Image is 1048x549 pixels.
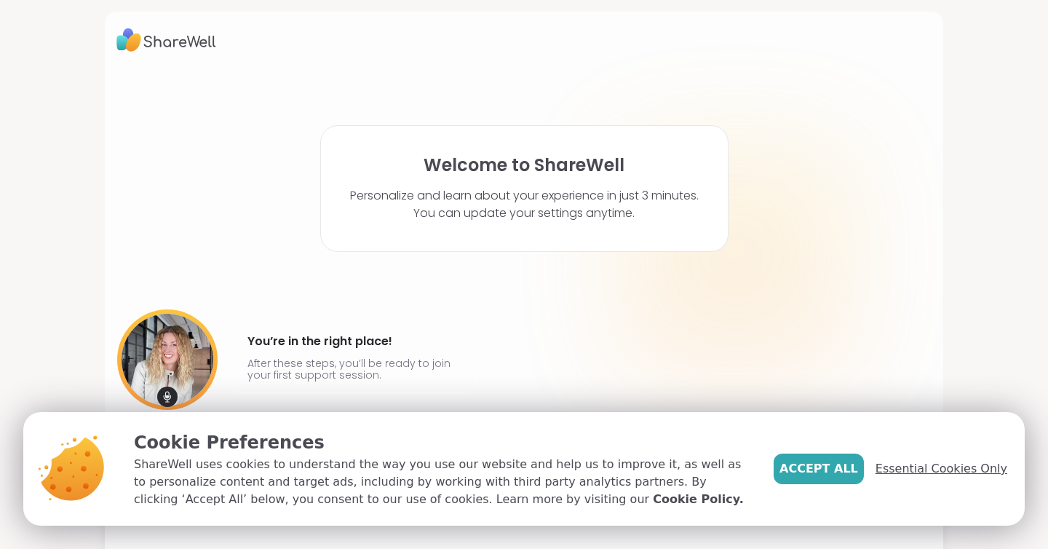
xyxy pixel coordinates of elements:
[779,460,858,478] span: Accept All
[117,309,218,410] img: User image
[653,491,743,508] a: Cookie Policy.
[134,430,750,456] p: Cookie Preferences
[134,456,750,508] p: ShareWell uses cookies to understand the way you use our website and help us to improve it, as we...
[247,358,457,381] p: After these steps, you’ll be ready to join your first support session.
[247,330,457,353] h4: You’re in the right place!
[350,187,699,222] p: Personalize and learn about your experience in just 3 minutes. You can update your settings anytime.
[116,23,216,57] img: ShareWell Logo
[774,454,864,484] button: Accept All
[424,155,624,175] h1: Welcome to ShareWell
[157,387,178,407] img: mic icon
[876,460,1007,478] span: Essential Cookies Only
